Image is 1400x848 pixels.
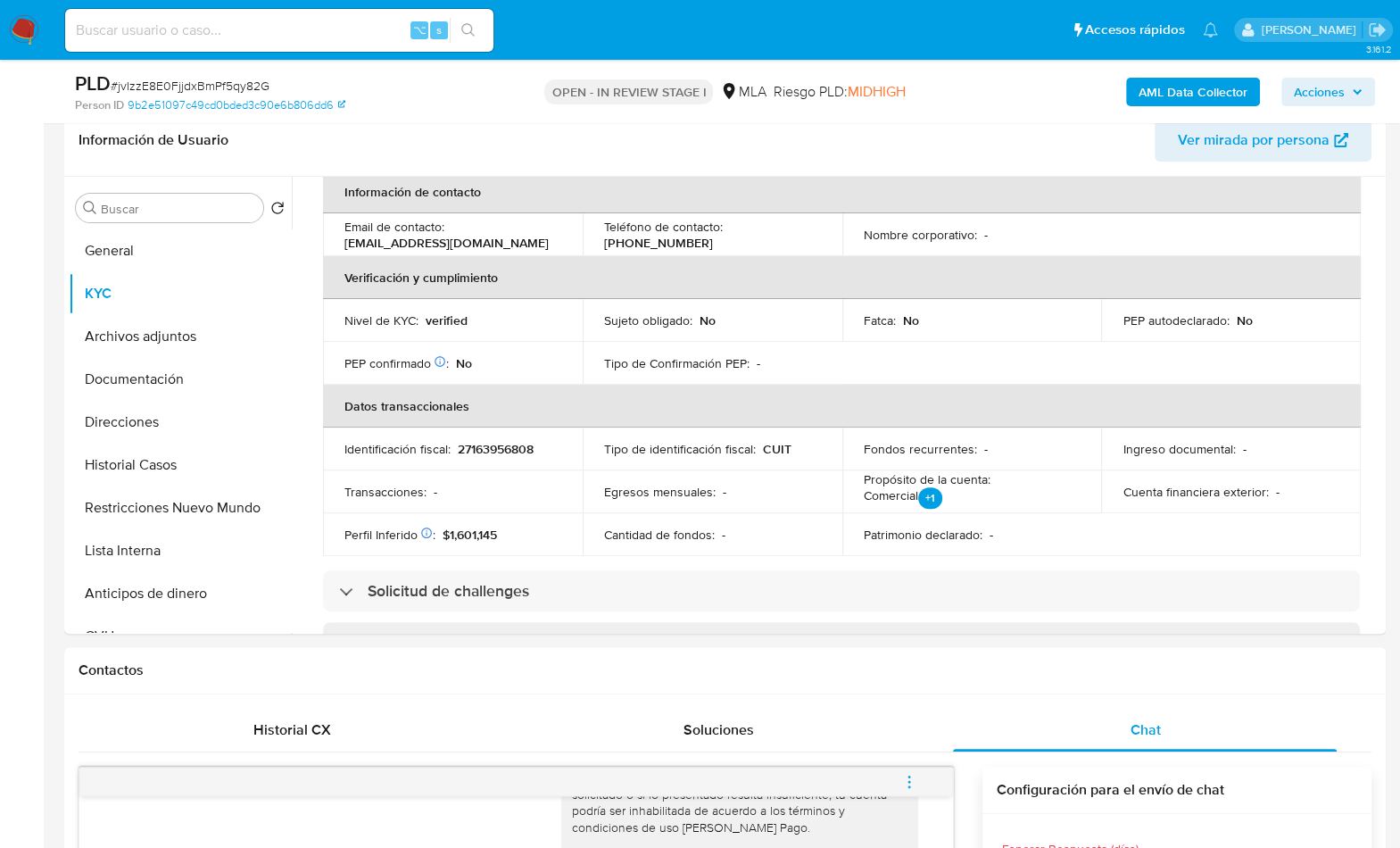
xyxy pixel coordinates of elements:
[79,131,228,149] h1: Información de Usuario
[434,484,437,500] p: -
[101,201,256,217] input: Buscar
[69,272,292,315] button: KYC
[1155,119,1371,162] button: Ver mirada por persona
[773,82,905,102] span: Riesgo PLD:
[69,615,292,658] button: CVU
[253,719,331,740] span: Historial CX
[412,21,426,38] span: ⌥
[128,97,345,113] a: 9b2e51097c49cd0bded3c90e6b806dd6
[344,441,451,457] p: Identificación fiscal :
[1236,312,1252,328] p: No
[918,487,942,509] p: +1
[1275,484,1279,500] p: -
[722,527,725,543] p: -
[83,201,97,215] button: Buscar
[436,21,442,38] span: s
[344,312,418,328] p: Nivel de KYC :
[864,312,896,328] p: Fatca :
[1178,119,1330,162] span: Ver mirada por persona
[69,529,292,572] button: Lista Interna
[1261,21,1362,38] p: jian.marin@mercadolibre.com
[65,19,493,42] input: Buscar usuario o caso...
[69,486,292,529] button: Restricciones Nuevo Mundo
[270,201,285,220] button: Volver al orden por defecto
[111,77,269,95] span: # jvIzzE8E0FjjdxBmPf5qy82G
[323,256,1361,299] th: Verificación y cumplimiento
[385,633,476,653] h3: Beneficiarios
[1281,78,1375,106] button: Acciones
[1130,719,1160,740] span: Chat
[426,312,468,328] p: verified
[69,315,292,358] button: Archivos adjuntos
[458,441,534,457] p: 27163956808
[604,235,713,251] p: [PHONE_NUMBER]
[864,471,990,487] p: Propósito de la cuenta :
[75,97,124,113] b: Person ID
[864,527,982,543] p: Patrimonio declarado :
[69,401,292,444] button: Direcciones
[323,622,1360,680] div: Beneficiarios
[1242,441,1246,457] p: -
[456,355,472,371] p: No
[443,526,497,544] span: $1,601,145
[75,69,111,97] b: PLD
[1122,312,1229,328] p: PEP autodeclarado :
[1139,78,1247,106] b: AML Data Collector
[323,570,1360,611] div: Solicitud de challenges
[1122,484,1268,500] p: Cuenta financiera exterior :
[604,355,750,371] p: Tipo de Confirmación PEP :
[847,81,905,102] span: MIDHIGH
[1126,78,1260,106] button: AML Data Collector
[1365,42,1391,56] span: 3.161.2
[69,229,292,272] button: General
[604,484,716,500] p: Egresos mensuales :
[757,355,760,371] p: -
[323,170,1361,213] th: Información de contacto
[997,781,1357,799] h3: Configuración para el envío de chat
[864,441,977,457] p: Fondos recurrentes :
[344,235,549,251] p: [EMAIL_ADDRESS][DOMAIN_NAME]
[344,527,435,543] p: Perfil Inferido :
[683,719,754,740] span: Soluciones
[344,355,449,371] p: PEP confirmado :
[604,441,756,457] p: Tipo de identificación fiscal :
[344,484,427,500] p: Transacciones :
[604,527,715,543] p: Cantidad de fondos :
[700,312,716,328] p: No
[1203,22,1218,37] a: Notificaciones
[990,527,993,543] p: -
[903,312,919,328] p: No
[69,444,292,486] button: Historial Casos
[984,441,988,457] p: -
[79,661,1371,679] h1: Contactos
[344,219,444,235] p: Email de contacto :
[69,358,292,401] button: Documentación
[763,441,791,457] p: CUIT
[1122,441,1235,457] p: Ingreso documental :
[723,484,726,500] p: -
[450,18,486,43] button: search-icon
[323,385,1361,428] th: Datos transaccionales
[720,82,766,102] div: MLA
[368,581,529,601] h3: Solicitud de challenges
[69,572,292,615] button: Anticipos de dinero
[880,761,939,803] button: menu-action
[604,219,723,235] p: Teléfono de contacto :
[1085,21,1185,39] span: Accesos rápidos
[1368,21,1387,39] a: Salir
[984,227,988,243] p: -
[864,487,942,512] p: Comercial
[1294,78,1345,106] span: Acciones
[604,312,692,328] p: Sujeto obligado :
[544,79,713,104] p: OPEN - IN REVIEW STAGE I
[864,227,977,243] p: Nombre corporativo :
